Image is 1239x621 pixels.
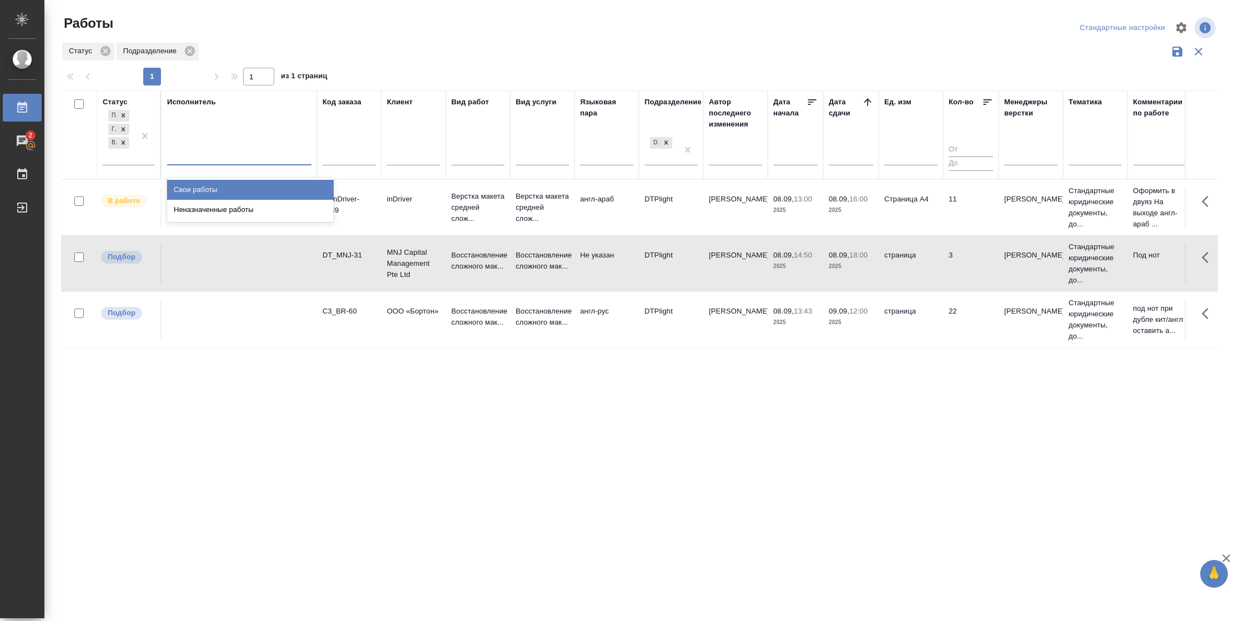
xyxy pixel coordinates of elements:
p: Восстановление сложного мак... [516,306,569,328]
span: Посмотреть информацию [1195,17,1218,38]
p: Подразделение [123,46,180,57]
span: 🙏 [1205,562,1223,585]
button: Сбросить фильтры [1188,41,1209,62]
div: Подбор [108,110,117,122]
div: Исполнитель выполняет работу [100,194,155,209]
button: Сохранить фильтры [1167,41,1188,62]
div: Исполнитель [167,97,216,108]
p: 14:50 [794,251,812,259]
td: [PERSON_NAME] [703,244,768,283]
div: Можно подбирать исполнителей [100,250,155,265]
p: 13:43 [794,307,812,315]
input: От [949,143,993,157]
p: 12:00 [849,307,868,315]
p: MNJ Capital Management Pte Ltd [387,247,440,280]
div: Свои работы [167,180,334,200]
div: C3_BR-60 [323,306,376,317]
td: DTPlight [639,300,703,339]
input: До [949,156,993,170]
td: страница [879,300,943,339]
p: 16:00 [849,195,868,203]
p: Подбор [108,251,135,262]
div: Подразделение [117,43,199,60]
div: Клиент [387,97,412,108]
p: ООО «Бортон» [387,306,440,317]
td: DTPlight [639,188,703,227]
div: Статус [103,97,128,108]
p: Стандартные юридические документы, до... [1069,185,1122,230]
div: split button [1077,19,1168,37]
div: Менеджеры верстки [1004,97,1057,119]
td: [PERSON_NAME] [703,300,768,339]
p: 18:00 [849,251,868,259]
button: Здесь прячутся важные кнопки [1195,300,1222,327]
div: Дата сдачи [829,97,862,119]
button: 🙏 [1200,560,1228,588]
div: DTPlight [650,137,660,149]
p: Восстановление сложного мак... [451,250,505,272]
p: Верстка макета средней слож... [516,191,569,224]
td: DTPlight [639,244,703,283]
a: 2 [3,127,42,155]
div: Комментарии по работе [1133,97,1186,119]
p: В работе [108,195,140,206]
div: Ед. изм [884,97,911,108]
td: Не указан [575,244,639,283]
div: Готов к работе [108,124,117,135]
p: 2025 [829,317,873,328]
p: под нот при дубле кит/англ оставить а... [1133,303,1186,336]
div: S_inDriver-1349 [323,194,376,216]
div: Вид работ [451,97,489,108]
div: Неназначенные работы [167,200,334,220]
div: Подбор, Готов к работе, В работе [107,109,130,123]
div: В работе [108,137,117,149]
td: Страница А4 [879,188,943,227]
div: Можно подбирать исполнителей [100,306,155,321]
div: Дата начала [773,97,807,119]
div: Вид услуги [516,97,557,108]
div: Подбор, Готов к работе, В работе [107,123,130,137]
div: Подразделение [644,97,702,108]
td: 22 [943,300,999,339]
td: 11 [943,188,999,227]
p: 08.09, [773,195,794,203]
p: [PERSON_NAME] [1004,250,1057,261]
p: Оформить в двуяз На выходе англ-араб ... [1133,185,1186,230]
div: DT_MNJ-31 [323,250,376,261]
td: англ-араб [575,188,639,227]
p: 08.09, [773,307,794,315]
p: Восстановление сложного мак... [451,306,505,328]
p: [PERSON_NAME] [1004,306,1057,317]
p: Стандартные юридические документы, до... [1069,241,1122,286]
div: Кол-во [949,97,974,108]
td: 3 [943,244,999,283]
span: 2 [22,130,39,141]
div: Автор последнего изменения [709,97,762,130]
p: Верстка макета средней слож... [451,191,505,224]
p: 09.09, [829,307,849,315]
p: 2025 [829,261,873,272]
button: Здесь прячутся важные кнопки [1195,244,1222,271]
div: Языковая пара [580,97,633,119]
div: Статус [62,43,114,60]
p: 08.09, [829,195,849,203]
p: 08.09, [829,251,849,259]
p: Под нот [1133,250,1186,261]
p: Восстановление сложного мак... [516,250,569,272]
button: Здесь прячутся важные кнопки [1195,188,1222,215]
span: Настроить таблицу [1168,14,1195,41]
div: Код заказа [323,97,361,108]
div: Подбор, Готов к работе, В работе [107,136,130,150]
div: DTPlight [649,136,673,150]
div: Тематика [1069,97,1102,108]
span: из 1 страниц [281,69,328,85]
p: 08.09, [773,251,794,259]
p: 2025 [773,205,818,216]
span: Работы [61,14,113,32]
p: Статус [69,46,96,57]
td: [PERSON_NAME] [703,188,768,227]
p: 2025 [829,205,873,216]
td: страница [879,244,943,283]
p: 2025 [773,317,818,328]
p: inDriver [387,194,440,205]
